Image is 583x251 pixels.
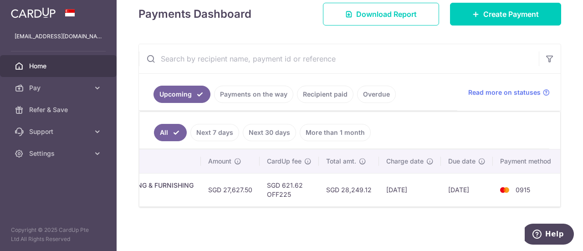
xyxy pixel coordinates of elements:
[29,61,89,71] span: Home
[208,157,231,166] span: Amount
[323,3,439,26] a: Download Report
[260,173,319,206] td: SGD 621.62 OFF225
[154,124,187,141] a: All
[468,88,550,97] a: Read more on statuses
[15,32,102,41] p: [EMAIL_ADDRESS][DOMAIN_NAME]
[190,124,239,141] a: Next 7 days
[29,83,89,92] span: Pay
[139,44,539,73] input: Search by recipient name, payment id or reference
[29,105,89,114] span: Refer & Save
[297,86,353,103] a: Recipient paid
[300,124,371,141] a: More than 1 month
[29,149,89,158] span: Settings
[138,6,251,22] h4: Payments Dashboard
[357,86,396,103] a: Overdue
[201,173,260,206] td: SGD 27,627.50
[441,173,493,206] td: [DATE]
[379,173,441,206] td: [DATE]
[214,86,293,103] a: Payments on the way
[516,186,530,194] span: 0915
[29,127,89,136] span: Support
[356,9,417,20] span: Download Report
[326,157,356,166] span: Total amt.
[319,173,379,206] td: SGD 28,249.12
[496,184,514,195] img: Bank Card
[243,124,296,141] a: Next 30 days
[153,86,210,103] a: Upcoming
[483,9,539,20] span: Create Payment
[468,88,541,97] span: Read more on statuses
[386,157,424,166] span: Charge date
[267,157,302,166] span: CardUp fee
[525,224,574,246] iframe: Opens a widget where you can find more information
[448,157,476,166] span: Due date
[493,149,562,173] th: Payment method
[450,3,561,26] a: Create Payment
[11,7,56,18] img: CardUp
